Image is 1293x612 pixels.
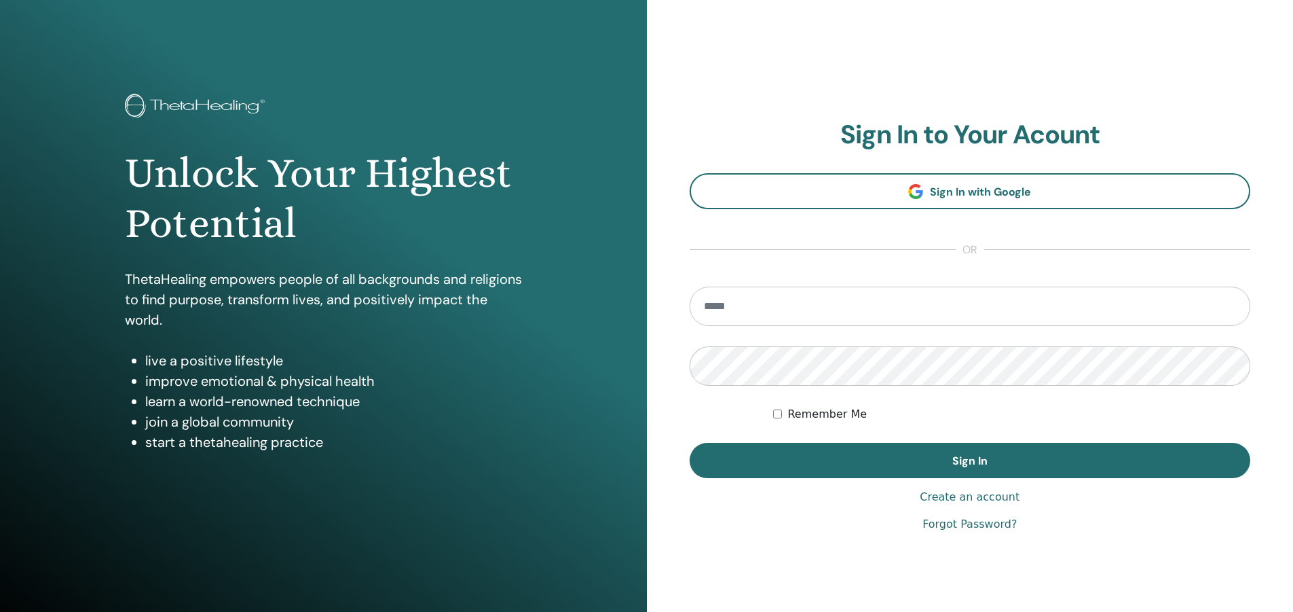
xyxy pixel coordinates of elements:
a: Create an account [920,489,1019,505]
label: Remember Me [787,406,867,422]
li: start a thetahealing practice [145,432,522,452]
a: Sign In with Google [690,173,1251,209]
a: Forgot Password? [922,516,1017,533]
li: join a global community [145,412,522,432]
span: or [956,242,984,258]
button: Sign In [690,443,1251,478]
div: Keep me authenticated indefinitely or until I manually logout [773,406,1250,422]
p: ThetaHealing empowers people of all backgrounds and religions to find purpose, transform lives, a... [125,269,522,330]
h2: Sign In to Your Acount [690,120,1251,151]
li: improve emotional & physical health [145,371,522,391]
li: learn a world-renowned technique [145,391,522,412]
span: Sign In [952,454,988,468]
h1: Unlock Your Highest Potential [125,148,522,249]
li: live a positive lifestyle [145,350,522,371]
span: Sign In with Google [930,185,1031,199]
